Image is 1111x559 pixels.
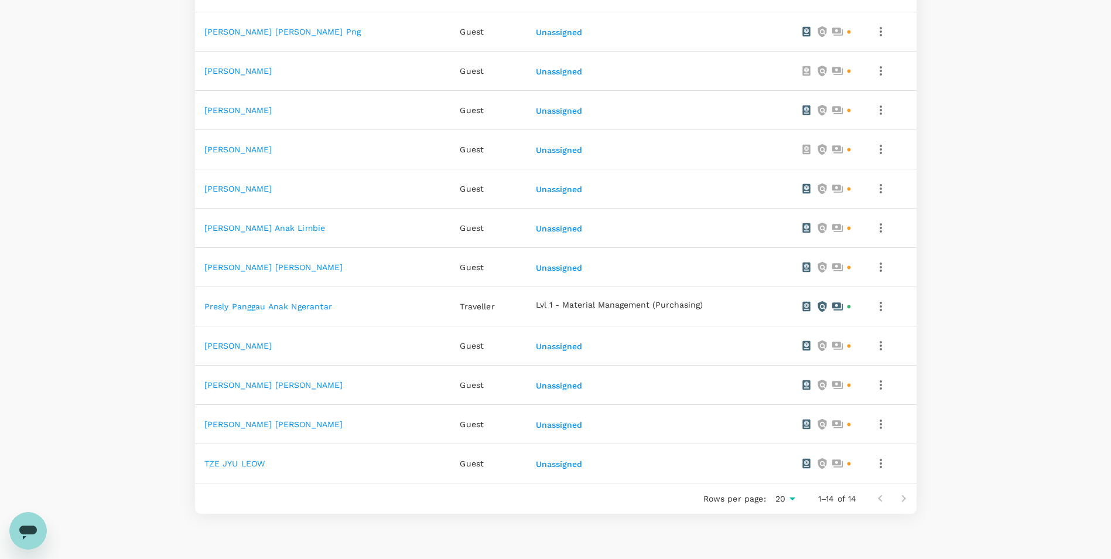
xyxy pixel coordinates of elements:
button: Unassigned [536,460,584,469]
div: 20 [771,490,799,507]
span: Guest [460,27,484,36]
a: [PERSON_NAME] [204,66,272,76]
span: Guest [460,263,484,272]
a: [PERSON_NAME] [PERSON_NAME] [204,420,343,429]
a: [PERSON_NAME] [204,145,272,154]
button: Unassigned [536,421,584,430]
button: Unassigned [536,28,584,38]
a: TZE JYU LEOW [204,459,265,468]
p: Rows per page: [703,493,766,505]
button: Unassigned [536,146,584,155]
a: [PERSON_NAME] Anak Limbie [204,223,326,233]
span: Guest [460,145,484,154]
a: [PERSON_NAME] [PERSON_NAME] [204,380,343,390]
span: Guest [460,184,484,193]
button: Unassigned [536,224,584,234]
button: Unassigned [536,342,584,352]
iframe: Button to launch messaging window [9,512,47,550]
span: Guest [460,459,484,468]
a: Presly Panggau Anak Ngerantar [204,302,332,311]
button: Unassigned [536,107,584,116]
span: Traveller [460,302,494,311]
button: Unassigned [536,381,584,391]
button: Unassigned [536,264,584,273]
button: Unassigned [536,185,584,195]
span: Guest [460,66,484,76]
span: Guest [460,420,484,429]
a: [PERSON_NAME] [204,105,272,115]
span: Guest [460,105,484,115]
a: [PERSON_NAME] [PERSON_NAME] [204,263,343,272]
a: [PERSON_NAME] [PERSON_NAME] Png [204,27,361,36]
a: [PERSON_NAME] [204,341,272,350]
span: Guest [460,380,484,390]
span: Guest [460,223,484,233]
button: Lvl 1 - Material Management (Purchasing) [536,301,703,310]
span: Guest [460,341,484,350]
button: Unassigned [536,67,584,77]
p: 1–14 of 14 [818,493,857,505]
a: [PERSON_NAME] [204,184,272,193]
